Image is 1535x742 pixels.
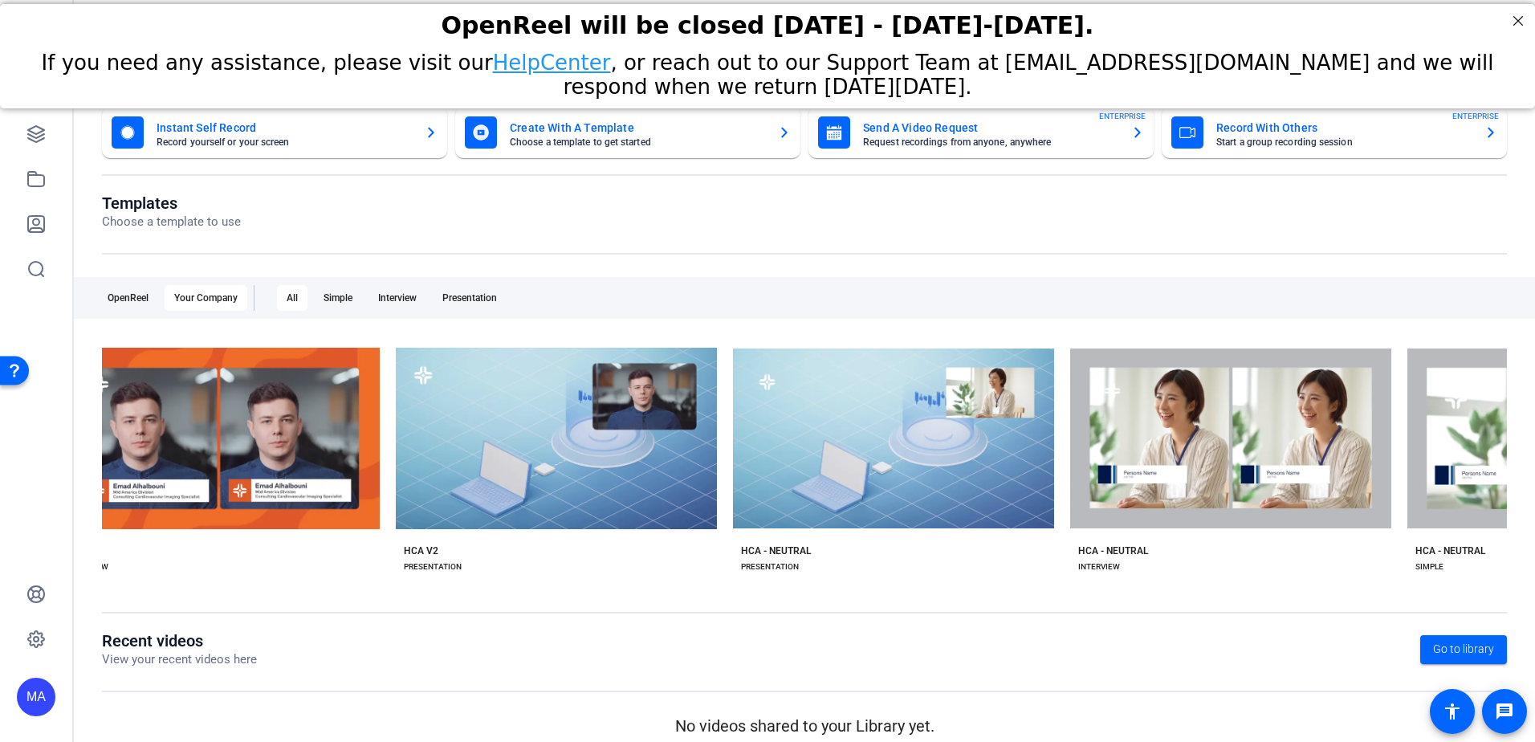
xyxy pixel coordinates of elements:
div: SIMPLE [1415,561,1443,573]
button: Create With A TemplateChoose a template to get started [455,107,800,158]
div: HCA - NEUTRAL [741,544,811,557]
mat-card-subtitle: Record yourself or your screen [157,137,412,147]
mat-card-title: Create With A Template [510,118,765,137]
div: HCA - NEUTRAL [1415,544,1485,557]
div: OpenReel will be closed [DATE] - [DATE]-[DATE]. [20,7,1515,35]
p: No videos shared to your Library yet. [102,714,1507,738]
a: HelpCenter [493,47,611,71]
mat-card-title: Send A Video Request [863,118,1118,137]
span: Go to library [1433,641,1494,658]
a: Go to library [1420,635,1507,664]
button: Record With OthersStart a group recording sessionENTERPRISE [1162,107,1507,158]
div: PRESENTATION [404,561,462,573]
div: Interview [368,285,426,311]
mat-card-subtitle: Choose a template to get started [510,137,765,147]
div: HCA V2 [404,544,438,557]
div: Simple [314,285,362,311]
p: View your recent videos here [102,650,257,669]
p: Choose a template to use [102,213,241,231]
div: All [277,285,307,311]
mat-icon: message [1495,702,1514,721]
div: MA [17,678,55,716]
div: INTERVIEW [1078,561,1120,573]
h1: Recent videos [102,631,257,650]
div: Your Company [165,285,247,311]
h1: Templates [102,194,241,213]
div: OpenReel [98,285,158,311]
mat-card-title: Record With Others [1216,118,1472,137]
mat-card-subtitle: Start a group recording session [1216,137,1472,147]
span: ENTERPRISE [1099,110,1146,122]
button: Instant Self RecordRecord yourself or your screen [102,107,447,158]
mat-icon: accessibility [1443,702,1462,721]
button: Send A Video RequestRequest recordings from anyone, anywhereENTERPRISE [808,107,1154,158]
span: ENTERPRISE [1452,110,1499,122]
mat-card-title: Instant Self Record [157,118,412,137]
mat-card-subtitle: Request recordings from anyone, anywhere [863,137,1118,147]
div: PRESENTATION [741,561,799,573]
span: If you need any assistance, please visit our , or reach out to our Support Team at [EMAIL_ADDRESS... [42,47,1494,95]
div: Presentation [433,285,507,311]
div: HCA - NEUTRAL [1078,544,1148,557]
